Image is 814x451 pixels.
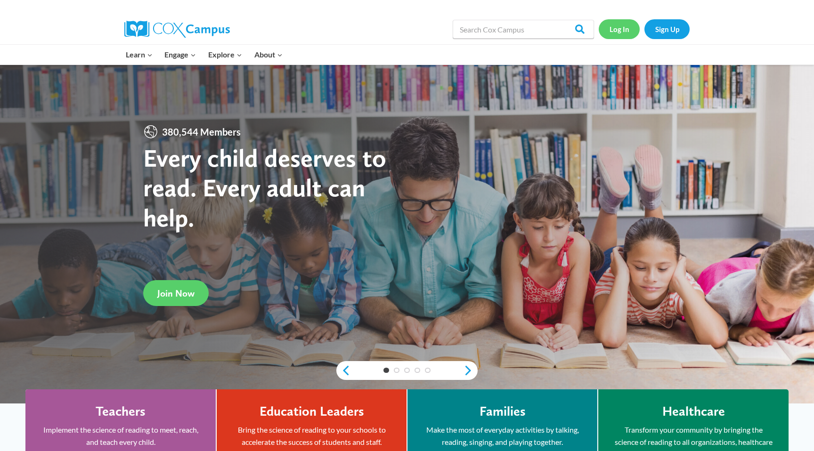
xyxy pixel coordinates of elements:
[662,403,725,419] h4: Healthcare
[231,424,392,448] p: Bring the science of reading to your schools to accelerate the success of students and staff.
[425,368,431,373] a: 5
[480,403,526,419] h4: Families
[464,365,478,376] a: next
[404,368,410,373] a: 3
[422,424,583,448] p: Make the most of everyday activities by talking, reading, singing, and playing together.
[599,19,640,39] a: Log In
[158,124,244,139] span: 380,544 Members
[96,403,146,419] h4: Teachers
[599,19,690,39] nav: Secondary Navigation
[157,288,195,299] span: Join Now
[120,45,159,64] button: Child menu of Learn
[260,403,364,419] h4: Education Leaders
[453,20,594,39] input: Search Cox Campus
[124,21,230,38] img: Cox Campus
[143,143,386,233] strong: Every child deserves to read. Every adult can help.
[120,45,288,64] nav: Primary Navigation
[644,19,690,39] a: Sign Up
[40,424,202,448] p: Implement the science of reading to meet, reach, and teach every child.
[394,368,399,373] a: 2
[415,368,420,373] a: 4
[202,45,248,64] button: Child menu of Explore
[383,368,389,373] a: 1
[159,45,203,64] button: Child menu of Engage
[336,361,478,380] div: content slider buttons
[248,45,289,64] button: Child menu of About
[143,280,209,306] a: Join Now
[336,365,350,376] a: previous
